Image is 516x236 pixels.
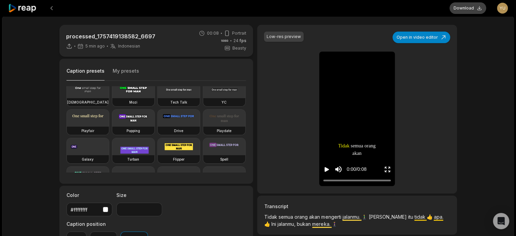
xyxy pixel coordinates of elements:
button: Open in video editor [393,32,450,43]
span: Portrait [232,30,246,36]
span: jalanmu. [342,214,361,220]
span: mereka. [312,221,331,227]
label: Size [116,192,162,199]
button: Enter Fullscreen [384,163,391,176]
span: 00:08 [207,30,219,36]
h3: Playfair [81,128,94,133]
div: 0:00 / 0:08 [347,166,366,173]
div: Low-res preview [267,34,301,40]
span: semua [279,214,294,220]
span: 5 min ago [85,43,105,49]
span: Tidak [264,214,279,220]
span: semua [351,142,363,150]
button: #ffffffff [66,203,112,216]
span: fps [240,38,246,43]
div: #ffffffff [71,206,100,213]
h3: Popping [127,128,140,133]
h3: Transcript [264,203,450,210]
button: Play video [323,163,330,176]
h3: Mozi [129,99,137,105]
h3: Galaxy [82,157,94,162]
span: Tidak [338,142,349,150]
button: Caption presets [66,68,104,81]
span: orang [365,142,376,150]
span: apa. [434,214,443,220]
div: Open Intercom Messenger [493,213,509,229]
span: 24 [233,38,246,44]
span: tidak [414,214,426,220]
span: orang [294,214,309,220]
button: Download [450,2,486,14]
label: Caption position [66,220,148,228]
button: My presets [113,68,139,80]
h3: Tech Talk [170,99,187,105]
span: itu [408,214,414,220]
h3: Spell [220,157,228,162]
h3: Playdate [217,128,231,133]
p: processed_1757419138582_6697 [66,32,155,40]
span: Ini [271,221,278,227]
p: 🚶‍♂️ 👍 👍 🚶‍♀️ [264,213,450,233]
span: bukan [297,221,312,227]
span: jalanmu, [278,221,297,227]
span: Beasty [232,45,246,51]
h3: YC [222,99,227,105]
span: [PERSON_NAME] [368,214,408,220]
h3: Flipper [173,157,185,162]
span: akan [309,214,321,220]
h3: Turban [127,157,139,162]
button: Mute sound [334,165,343,174]
h3: [DEMOGRAPHIC_DATA] [67,99,109,105]
h3: Drive [174,128,183,133]
span: mengerti [321,214,342,220]
label: Color [66,192,112,199]
span: Indonesian [118,43,140,49]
